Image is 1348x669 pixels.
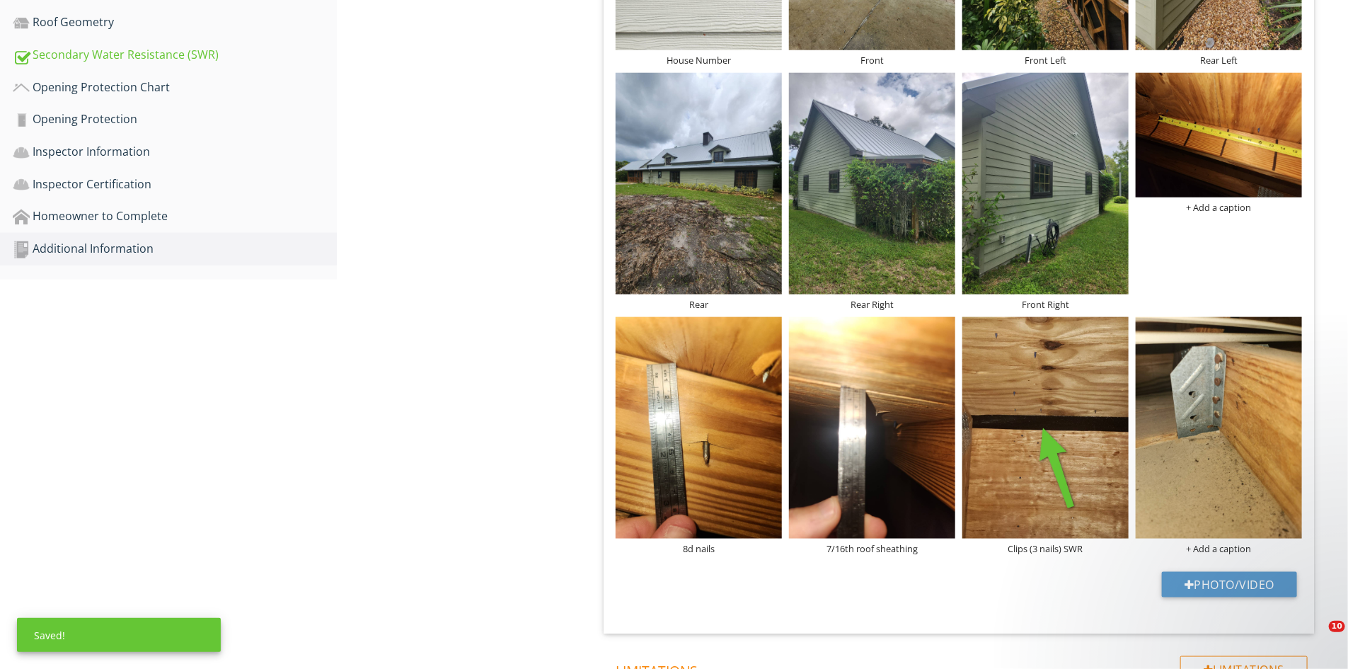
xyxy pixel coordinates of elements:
img: data [789,317,955,539]
div: Secondary Water Resistance (SWR) [13,46,337,64]
iframe: Intercom live chat [1300,621,1334,655]
img: data [1136,73,1302,198]
iframe: Intercom notifications message [1065,532,1348,631]
div: Front [789,55,955,66]
div: Opening Protection Chart [13,79,337,97]
img: data [616,73,782,295]
div: 7/16th roof sheathing [789,543,955,554]
div: Rear Right [789,299,955,310]
img: data [616,317,782,539]
div: Rear [616,299,782,310]
div: Inspector Certification [13,176,337,194]
div: Saved! [17,618,221,652]
div: Additional Information [13,240,337,258]
div: + Add a caption [1136,202,1302,213]
div: Front Left [962,55,1129,66]
img: data [962,73,1129,295]
img: data [1136,317,1302,539]
img: data [962,317,1129,539]
div: Homeowner to Complete [13,207,337,226]
div: Clips (3 nails) SWR [962,543,1129,554]
span: 10 [1329,621,1345,632]
div: Front Right [962,299,1129,310]
div: Inspector Information [13,143,337,161]
div: Roof Geometry [13,13,337,32]
div: Opening Protection [13,110,337,129]
div: Rear Left [1136,55,1302,66]
div: 8d nails [616,543,782,554]
img: data [789,73,955,295]
div: House Number [616,55,782,66]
